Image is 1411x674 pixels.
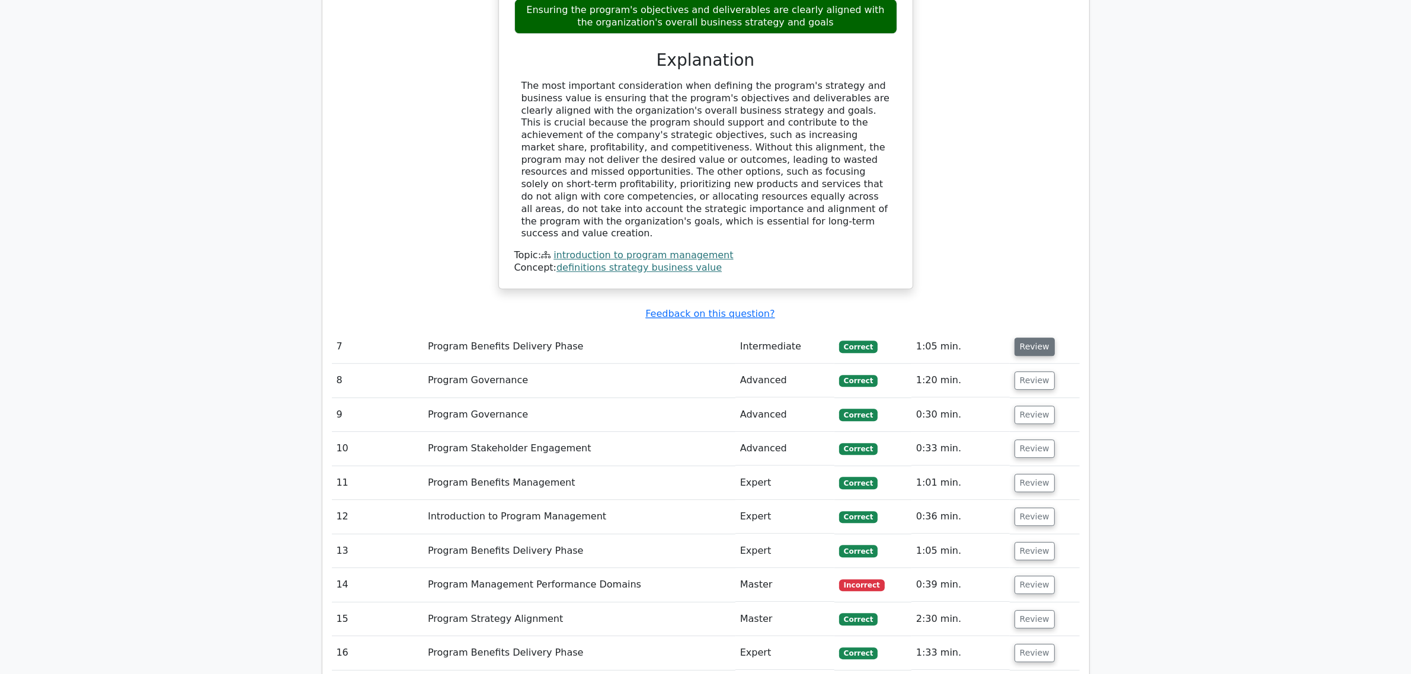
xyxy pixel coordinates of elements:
[423,500,735,534] td: Introduction to Program Management
[332,432,424,466] td: 10
[735,398,834,432] td: Advanced
[423,398,735,432] td: Program Governance
[423,432,735,466] td: Program Stakeholder Engagement
[556,262,722,273] a: definitions strategy business value
[735,568,834,602] td: Master
[911,432,1010,466] td: 0:33 min.
[514,249,897,262] div: Topic:
[1015,508,1055,526] button: Review
[911,500,1010,534] td: 0:36 min.
[839,409,878,421] span: Correct
[839,579,885,591] span: Incorrect
[839,341,878,352] span: Correct
[332,534,424,568] td: 13
[911,636,1010,670] td: 1:33 min.
[735,602,834,636] td: Master
[1015,406,1055,424] button: Review
[1015,576,1055,594] button: Review
[839,647,878,659] span: Correct
[332,636,424,670] td: 16
[645,308,775,319] a: Feedback on this question?
[1015,474,1055,492] button: Review
[911,602,1010,636] td: 2:30 min.
[735,364,834,397] td: Advanced
[911,330,1010,364] td: 1:05 min.
[839,375,878,387] span: Correct
[332,466,424,500] td: 11
[911,534,1010,568] td: 1:05 min.
[514,262,897,274] div: Concept:
[735,534,834,568] td: Expert
[521,80,890,240] div: The most important consideration when defining the program's strategy and business value is ensur...
[423,636,735,670] td: Program Benefits Delivery Phase
[332,330,424,364] td: 7
[521,50,890,70] h3: Explanation
[839,443,878,455] span: Correct
[911,466,1010,500] td: 1:01 min.
[423,466,735,500] td: Program Benefits Management
[735,500,834,534] td: Expert
[423,568,735,602] td: Program Management Performance Domains
[911,364,1010,397] td: 1:20 min.
[423,330,735,364] td: Program Benefits Delivery Phase
[911,568,1010,602] td: 0:39 min.
[911,398,1010,432] td: 0:30 min.
[423,364,735,397] td: Program Governance
[735,466,834,500] td: Expert
[332,568,424,602] td: 14
[423,534,735,568] td: Program Benefits Delivery Phase
[423,602,735,636] td: Program Strategy Alignment
[332,398,424,432] td: 9
[735,432,834,466] td: Advanced
[332,602,424,636] td: 15
[839,477,878,489] span: Correct
[1015,610,1055,628] button: Review
[1015,644,1055,662] button: Review
[839,545,878,557] span: Correct
[1015,439,1055,458] button: Review
[839,613,878,625] span: Correct
[735,330,834,364] td: Intermediate
[1015,371,1055,390] button: Review
[332,364,424,397] td: 8
[332,500,424,534] td: 12
[1015,338,1055,356] button: Review
[735,636,834,670] td: Expert
[1015,542,1055,560] button: Review
[553,249,733,261] a: introduction to program management
[839,511,878,523] span: Correct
